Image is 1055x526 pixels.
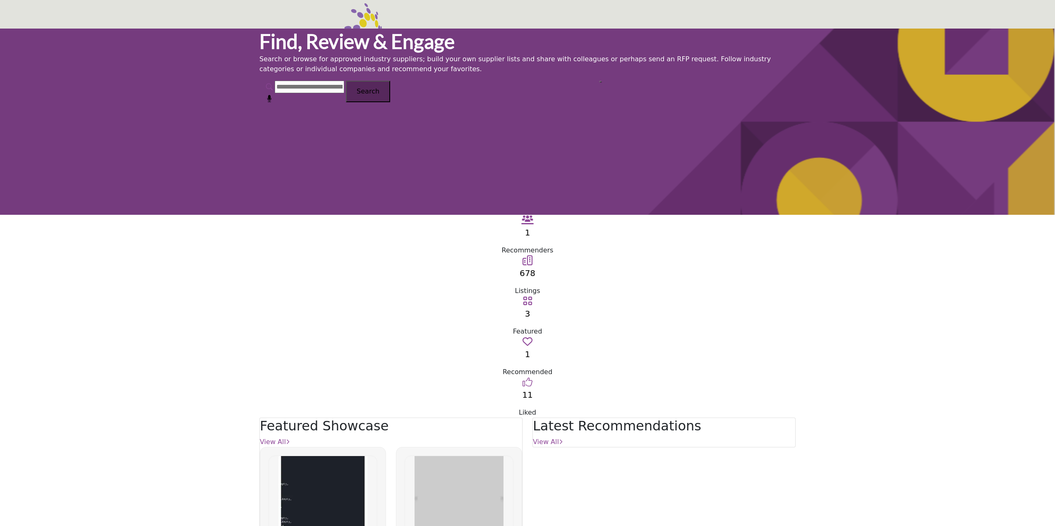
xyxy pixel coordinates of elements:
a: View All [533,438,563,446]
h2: Featured Showcase [260,418,522,434]
a: 1 [525,349,530,359]
i: Go to Liked [523,377,532,387]
div: Liked [259,408,796,418]
h1: Find, Review & Engage [259,29,796,54]
a: Go to Featured [523,298,532,306]
a: View All [260,438,290,446]
a: Go to Recommended [523,339,532,347]
a: View Recommenders [521,217,534,225]
div: Recommenders [259,245,796,255]
div: Recommended [259,367,796,377]
div: Featured [259,327,796,336]
a: 3 [525,309,530,319]
div: Listings [259,286,796,296]
span: Search [357,87,379,95]
p: Search or browse for approved industry suppliers; build your own supplier lists and share with co... [259,54,796,74]
a: 1 [525,228,530,238]
h2: Latest Recommendations [533,418,795,434]
a: 678 [520,268,535,278]
img: Site Logo [259,3,400,85]
a: 11 [522,390,532,400]
button: Search [346,81,390,102]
